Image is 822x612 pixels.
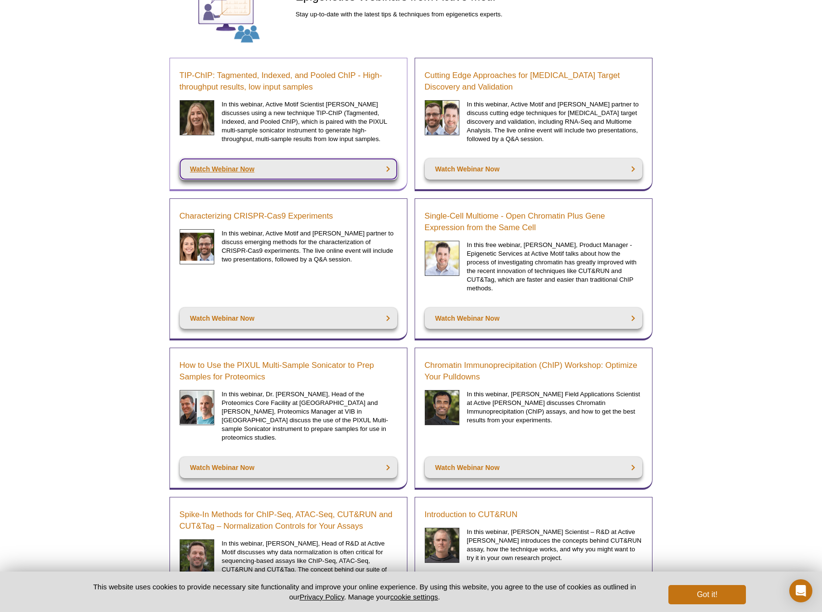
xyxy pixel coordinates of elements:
[180,158,397,180] a: Watch Webinar Now
[425,70,642,93] a: Cutting Edge Approaches for [MEDICAL_DATA] Target Discovery and Validation
[467,241,642,293] p: In this free webinar, [PERSON_NAME], Product Manager - Epigenetic Services at Active Motif talks ...
[296,10,653,19] p: Stay up-to-date with the latest tips & techniques from epigenetics experts.
[425,360,642,383] a: Chromatin Immunoprecipitation (ChIP) Workshop: Optimize Your Pulldowns
[180,509,397,532] a: Spike-In Methods for ChIP-Seq, ATAC-Seq, CUT&RUN and CUT&Tag – Normalization Controls for Your As...
[180,229,215,264] img: CRISPR Webinar
[467,390,642,425] p: In this webinar, [PERSON_NAME] Field Applications Scientist at Active [PERSON_NAME] discusses Chr...
[425,457,642,478] a: Watch Webinar Now
[467,100,642,143] p: In this webinar, Active Motif and [PERSON_NAME] partner to discuss cutting edge techniques for [M...
[425,308,642,329] a: Watch Webinar Now
[180,210,333,222] a: Characterizing CRISPR-Cas9 Experiments
[222,539,397,600] p: In this webinar, [PERSON_NAME], Head of R&D at Active Motif discusses why data normalization is o...
[425,390,460,425] img: Rwik Sen headshot
[425,528,460,563] img: Brad Townsley headshot
[180,308,397,329] a: Watch Webinar Now
[180,360,397,383] a: How to Use the PIXUL Multi-Sample Sonicator to Prep Samples for Proteomics
[425,210,642,234] a: Single-Cell Multiome - Open Chromatin Plus Gene Expression from the Same Cell
[425,100,460,135] img: Cancer Discovery Webinar
[300,593,344,601] a: Privacy Policy
[668,585,745,604] button: Got it!
[425,158,642,180] a: Watch Webinar Now
[180,457,397,478] a: Watch Webinar Now
[425,509,518,521] a: Introduction to CUT&RUN
[467,528,642,562] p: In this webinar, [PERSON_NAME] Scientist – R&D at Active [PERSON_NAME] introduces the concepts be...
[180,70,397,93] a: TIP-ChIP: Tagmented, Indexed, and Pooled ChIP - High-throughput results, low input samples
[222,229,397,264] p: In this webinar, Active Motif and [PERSON_NAME] partner to discuss emerging methods for the chara...
[425,241,460,276] img: Single-Cell Multiome Webinar
[180,390,215,425] img: Schmidt and Devos headshot
[77,582,653,602] p: This website uses cookies to provide necessary site functionality and improve your online experie...
[180,100,215,135] img: Sarah Traynor headshot
[390,593,438,601] button: cookie settings
[180,539,215,574] img: Brian Egan headshot
[222,390,397,442] p: In this webinar, Dr. [PERSON_NAME], Head of the Proteomics Core Facility at [GEOGRAPHIC_DATA] and...
[789,579,812,602] div: Open Intercom Messenger
[222,100,397,143] p: In this webinar, Active Motif Scientist [PERSON_NAME] discusses using a new technique TIP-ChIP (T...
